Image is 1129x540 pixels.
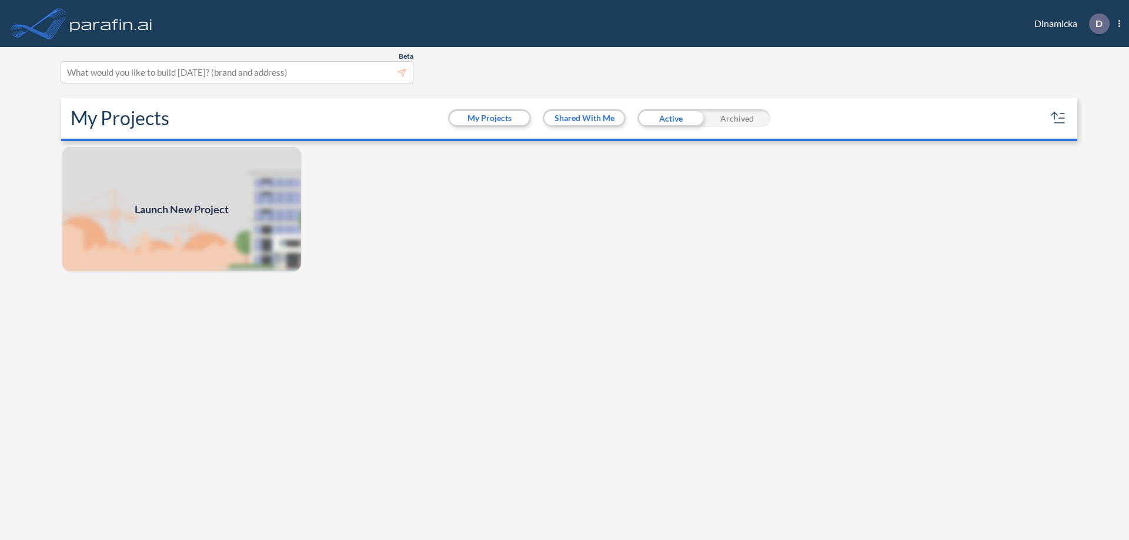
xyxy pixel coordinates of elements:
[68,12,155,35] img: logo
[450,111,529,125] button: My Projects
[1017,14,1120,34] div: Dinamicka
[71,107,169,129] h2: My Projects
[61,146,302,273] img: add
[1095,18,1103,29] p: D
[61,146,302,273] a: Launch New Project
[704,109,770,127] div: Archived
[637,109,704,127] div: Active
[545,111,624,125] button: Shared With Me
[399,52,413,61] span: Beta
[135,202,229,217] span: Launch New Project
[1049,109,1068,128] button: sort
